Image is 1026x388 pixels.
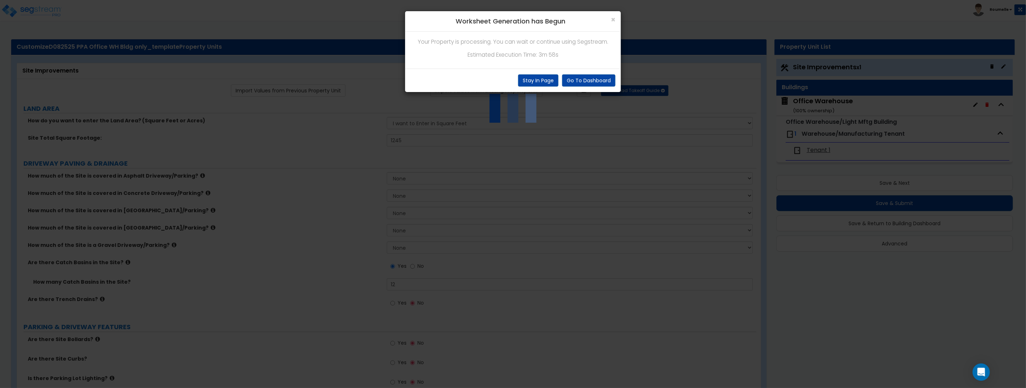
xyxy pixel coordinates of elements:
button: Close [611,16,615,23]
span: × [611,14,615,25]
button: Go To Dashboard [562,74,615,87]
p: Your Property is processing. You can wait or continue using Segstream. [411,37,615,47]
p: Estimated Execution Time: 3m 58s [411,50,615,60]
div: Open Intercom Messenger [973,363,990,381]
h4: Worksheet Generation has Begun [411,17,615,26]
button: Stay In Page [518,74,558,87]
